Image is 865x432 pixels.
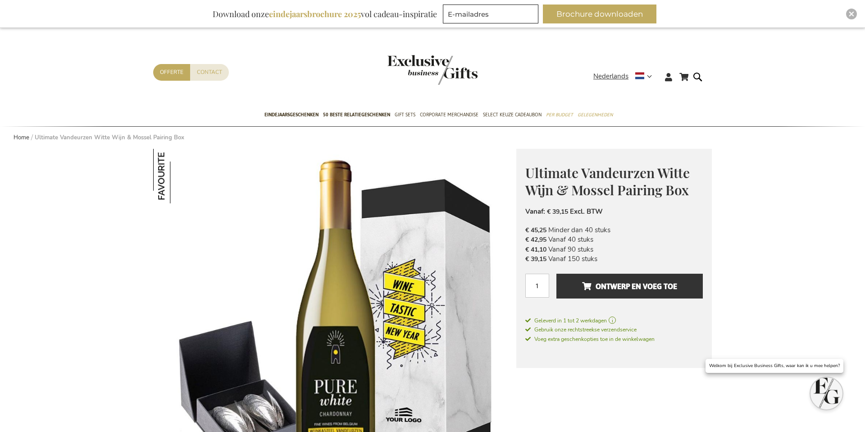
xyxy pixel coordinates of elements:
div: Download onze vol cadeau-inspiratie [209,5,441,23]
li: Minder dan 40 stuks [525,225,703,235]
span: € 39,15 [525,255,546,263]
a: Offerte [153,64,190,81]
span: € 41,10 [525,245,546,254]
span: Gift Sets [395,110,415,119]
a: Voeg extra geschenkopties toe in de winkelwagen [525,334,703,344]
span: Gebruik onze rechtstreekse verzendservice [525,326,637,333]
span: € 42,95 [525,235,546,244]
span: € 39,15 [547,207,568,216]
b: eindejaarsbrochure 2025 [269,9,361,19]
span: Gelegenheden [578,110,613,119]
button: Brochure downloaden [543,5,656,23]
div: Nederlands [593,71,658,82]
span: Voeg extra geschenkopties toe in de winkelwagen [525,335,655,343]
img: Ultimate Vandeurzen Witte Wijn & Mossel Pairing Box [153,149,208,203]
span: Ultimate Vandeurzen Witte Wijn & Mossel Pairing Box [525,164,690,199]
span: 50 beste relatiegeschenken [323,110,390,119]
span: Ontwerp en voeg toe [582,279,677,294]
img: Close [849,11,854,17]
span: Select Keuze Cadeaubon [483,110,542,119]
span: Vanaf: [525,207,545,216]
img: Exclusive Business gifts logo [387,55,478,85]
a: Home [14,133,29,142]
a: Contact [190,64,229,81]
span: Per Budget [546,110,573,119]
a: Geleverd in 1 tot 2 werkdagen [525,317,703,325]
a: Gebruik onze rechtstreekse verzendservice [525,325,703,334]
li: Vanaf 40 stuks [525,235,703,244]
span: € 45,25 [525,226,546,234]
div: Close [846,9,857,19]
strong: Ultimate Vandeurzen Witte Wijn & Mossel Pairing Box [35,133,184,142]
form: marketing offers and promotions [443,5,541,26]
span: Corporate Merchandise [420,110,478,119]
a: store logo [387,55,432,85]
span: Nederlands [593,71,628,82]
button: Ontwerp en voeg toe [556,274,703,299]
li: Vanaf 150 stuks [525,254,703,264]
li: Vanaf 90 stuks [525,245,703,254]
span: Excl. BTW [570,207,603,216]
span: Eindejaarsgeschenken [264,110,319,119]
input: E-mailadres [443,5,538,23]
input: Aantal [525,274,549,298]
